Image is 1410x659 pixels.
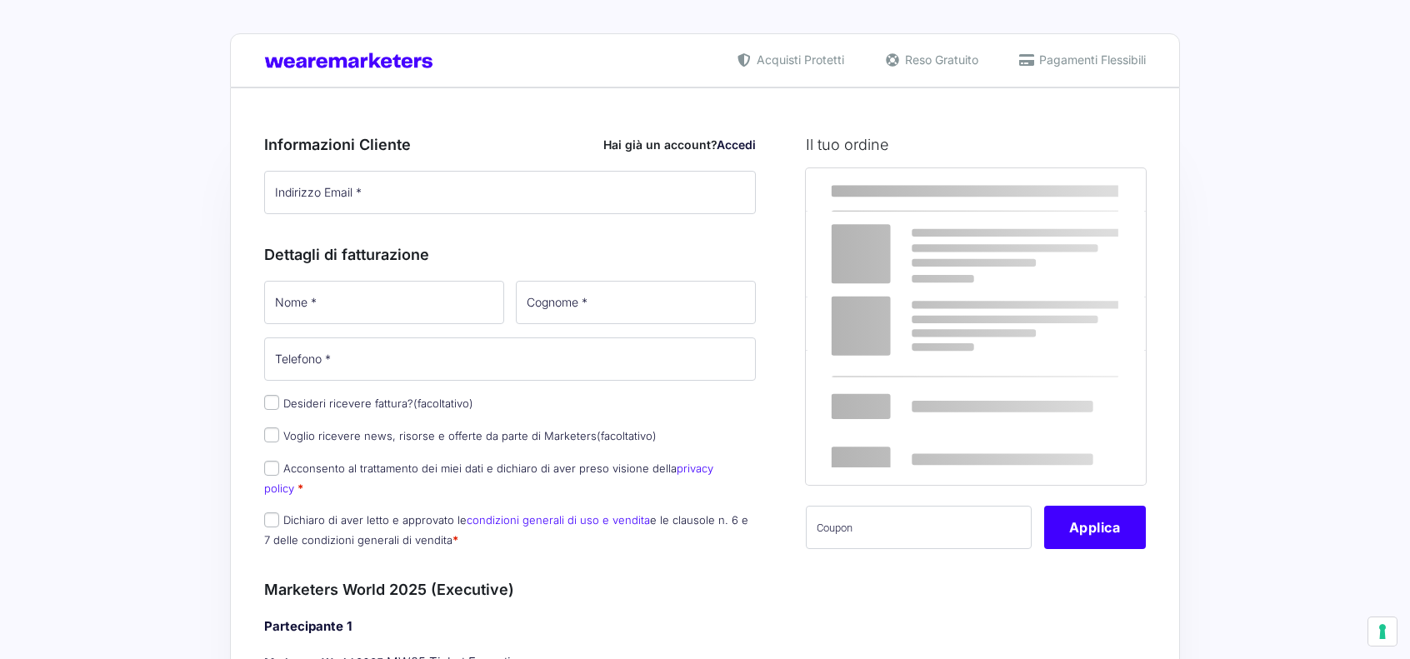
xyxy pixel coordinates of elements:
input: Voglio ricevere news, risorse e offerte da parte di Marketers(facoltativo) [264,427,279,442]
input: Cognome * [516,281,756,324]
a: privacy policy [264,462,713,494]
label: Desideri ricevere fattura? [264,397,473,410]
td: Marketers World 2025 (Executive) - MW25 Ticket Executive [806,212,1002,297]
a: condizioni generali di uso e vendita [467,513,650,527]
span: Acquisti Protetti [752,51,844,68]
h3: Il tuo ordine [806,133,1146,156]
span: (facoltativo) [597,429,657,442]
input: Dichiaro di aver letto e approvato lecondizioni generali di uso e venditae le clausole n. 6 e 7 d... [264,512,279,527]
span: Pagamenti Flessibili [1035,51,1146,68]
th: Prodotto [806,168,1002,212]
label: Voglio ricevere news, risorse e offerte da parte di Marketers [264,429,657,442]
h4: Partecipante 1 [264,617,756,637]
label: Dichiaro di aver letto e approvato le e le clausole n. 6 e 7 delle condizioni generali di vendita [264,513,748,546]
a: Accedi [717,137,756,152]
h3: Dettagli di fatturazione [264,243,756,266]
input: Telefono * [264,337,756,381]
input: Nome * [264,281,504,324]
input: Indirizzo Email * [264,171,756,214]
input: Acconsento al trattamento dei miei dati e dichiaro di aver preso visione dellaprivacy policy [264,461,279,476]
th: Subtotale [806,297,1002,350]
input: Coupon [806,506,1032,549]
h3: Informazioni Cliente [264,133,756,156]
th: Subtotale [1001,168,1146,212]
h3: Marketers World 2025 (Executive) [264,578,756,601]
button: Le tue preferenze relative al consenso per le tecnologie di tracciamento [1368,617,1397,646]
input: Desideri ricevere fattura?(facoltativo) [264,395,279,410]
label: Acconsento al trattamento dei miei dati e dichiaro di aver preso visione della [264,462,713,494]
span: (facoltativo) [413,397,473,410]
span: Reso Gratuito [901,51,978,68]
th: Totale [806,350,1002,484]
button: Applica [1044,506,1146,549]
div: Hai già un account? [603,136,756,153]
